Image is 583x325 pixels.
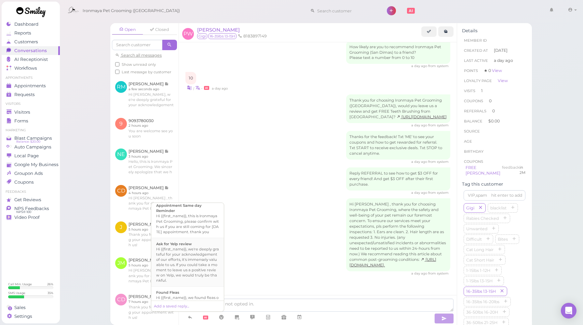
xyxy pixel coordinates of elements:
span: Groupon Ads [14,171,43,176]
a: Requests [2,90,60,99]
a: Add a saved reply... [154,304,189,308]
span: Balance [464,119,483,123]
i: | [193,86,194,91]
span: Referrals [464,109,486,113]
span: Reports [14,30,31,36]
span: 16-35lbs 16-20lbs [465,299,501,304]
div: 10 [185,72,196,84]
span: 36-50lbs 21-25H [465,320,499,325]
b: Found Fleas [156,290,179,295]
div: Thanks for the feedback! Txt 'ME' to see your coupons and how to get rewarded for referral. Txt S... [346,131,450,160]
b: Appointment Same day Reminder [156,203,202,213]
span: Last Active [464,58,488,63]
a: Google My Business [2,160,60,169]
span: Created At [464,48,488,53]
a: Customers [2,37,60,46]
span: Show unread only [122,62,156,67]
span: 08/25/2025 12:39pm [411,123,428,127]
span: 1-15lbs 1-12H [465,268,492,273]
li: Feedbacks [2,190,60,194]
input: Show unread only [115,62,119,66]
span: 36-50lbs 16-20H [465,310,499,315]
input: Search customer [315,6,378,16]
li: Marketing [2,128,60,133]
span: Local Page [14,153,39,159]
li: Appointments [2,76,60,80]
a: Groupon Ads [2,169,60,178]
a: Closed [144,25,175,35]
span: Unwanted [465,226,489,231]
a: Dashboard [2,20,60,29]
div: 35 % [47,291,53,295]
span: Difficult [465,237,483,242]
div: Reply REFERRAL to see how to get $3 OFF for every friend! And get $3 OFF after their first purchase. [346,167,450,191]
span: 08/25/2025 01:39pm [411,191,428,195]
span: 1-15lbs 13-15H [465,278,494,283]
a: Get Reviews [2,195,60,204]
a: FREE [PERSON_NAME] [466,165,500,176]
span: Visitors [14,109,30,115]
span: Customers [14,39,38,45]
span: Visits [464,89,475,93]
div: Expires at2025-10-24 11:59pm [520,165,525,177]
span: Ironmaya Pet Grooming ([GEOGRAPHIC_DATA]) [83,2,180,20]
span: 08/25/2025 12:45pm [411,160,428,164]
span: Google My Business [14,162,59,167]
input: Search customer [112,40,162,50]
span: PW [182,28,194,40]
a: Open [112,25,143,35]
li: 0 [462,96,527,106]
span: Loyalty page [464,78,492,83]
a: [URL][DOMAIN_NAME] [397,115,447,119]
div: hit enter to add [491,192,522,198]
div: Open Intercom Messenger [561,303,576,318]
div: 26 % [47,282,53,286]
a: Settings [2,312,60,321]
a: Blast Campaigns Balance: $20.00 [2,134,60,143]
span: from system [428,191,449,195]
span: ★ 0 [484,68,502,73]
span: NPS Feedbacks [14,206,49,211]
li: 1 [462,86,527,96]
div: Call Min. Usage [8,282,32,286]
span: Balance: $20.00 [16,139,40,144]
span: age [464,139,472,144]
a: Appointments [2,81,60,90]
span: 08/25/2025 12:36pm [411,64,428,68]
a: [URL][DOMAIN_NAME]. [349,257,436,267]
a: Auto Campaigns [2,143,60,151]
a: AI Receptionist [2,55,60,64]
div: feedback [502,165,520,177]
li: Visitors [2,102,60,106]
span: Video Proof [14,215,40,220]
span: Member ID [464,38,487,43]
div: Tag this customer [462,181,527,187]
span: Forms [14,118,28,124]
li: 0 [462,106,527,116]
a: Workflows [2,64,60,73]
div: Hi {{first_name}}, we found fleas on , our groomer will give a flea bath, it will be additional $5. [156,295,219,311]
span: Rabies Checked [465,216,500,221]
a: Local Page [2,151,60,160]
span: from system [428,271,449,276]
span: Coupons [464,159,483,164]
span: Cat Long Hair [465,247,495,252]
span: Blast Campaigns [14,135,52,141]
a: [PERSON_NAME] [197,27,240,33]
div: Details [462,28,527,34]
a: Coupons [2,178,60,187]
span: Get Reviews [14,197,41,203]
div: • [185,84,450,91]
span: Points [464,68,478,73]
div: SMS Usage [8,291,25,295]
span: Dashboard [14,21,38,27]
a: Search all messages [115,53,162,58]
span: 08/25/2025 12:39pm [212,86,228,91]
span: Appointments [14,83,46,89]
a: View [498,78,508,83]
span: from system [428,64,449,68]
span: Source [464,129,480,134]
li: 8183897149 [237,33,268,39]
a: Reports [2,29,60,37]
